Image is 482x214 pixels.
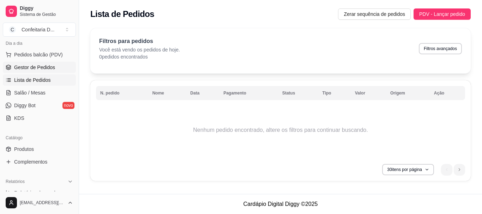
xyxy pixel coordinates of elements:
[3,143,76,155] a: Produtos
[3,87,76,98] a: Salão / Mesas
[22,26,54,33] div: Confeitaria D ...
[382,164,434,175] button: 30itens por página
[20,12,73,17] span: Sistema de Gestão
[278,86,318,100] th: Status
[9,26,16,33] span: C
[79,194,482,214] footer: Cardápio Digital Diggy © 2025
[14,51,63,58] span: Pedidos balcão (PDV)
[3,38,76,49] div: Dia a dia
[99,46,180,53] p: Você está vendo os pedidos de hoje.
[3,112,76,124] a: KDS
[90,8,154,20] h2: Lista de Pedidos
[14,77,51,84] span: Lista de Pedidos
[148,86,186,100] th: Nome
[3,23,76,37] button: Select a team
[14,189,61,196] span: Relatórios de vendas
[3,3,76,20] a: DiggySistema de Gestão
[3,74,76,86] a: Lista de Pedidos
[96,86,148,100] th: N. pedido
[14,115,24,122] span: KDS
[99,37,180,45] p: Filtros para pedidos
[3,49,76,60] button: Pedidos balcão (PDV)
[20,200,65,206] span: [EMAIL_ADDRESS][DOMAIN_NAME]
[96,102,465,158] td: Nenhum pedido encontrado, altere os filtros para continuar buscando.
[3,62,76,73] a: Gestor de Pedidos
[14,64,55,71] span: Gestor de Pedidos
[454,164,465,175] li: next page button
[338,8,411,20] button: Zerar sequência de pedidos
[438,160,469,179] nav: pagination navigation
[99,53,180,60] p: 0 pedidos encontrados
[351,86,386,100] th: Valor
[14,102,36,109] span: Diggy Bot
[414,8,471,20] button: PDV - Lançar pedido
[3,194,76,211] button: [EMAIL_ADDRESS][DOMAIN_NAME]
[14,89,46,96] span: Salão / Mesas
[386,86,430,100] th: Origem
[186,86,219,100] th: Data
[20,5,73,12] span: Diggy
[344,10,405,18] span: Zerar sequência de pedidos
[6,179,25,184] span: Relatórios
[3,132,76,143] div: Catálogo
[419,43,462,54] button: Filtros avançados
[14,146,34,153] span: Produtos
[3,187,76,198] a: Relatórios de vendas
[430,86,465,100] th: Ação
[3,100,76,111] a: Diggy Botnovo
[318,86,351,100] th: Tipo
[14,158,47,165] span: Complementos
[219,86,278,100] th: Pagamento
[419,10,465,18] span: PDV - Lançar pedido
[3,156,76,167] a: Complementos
